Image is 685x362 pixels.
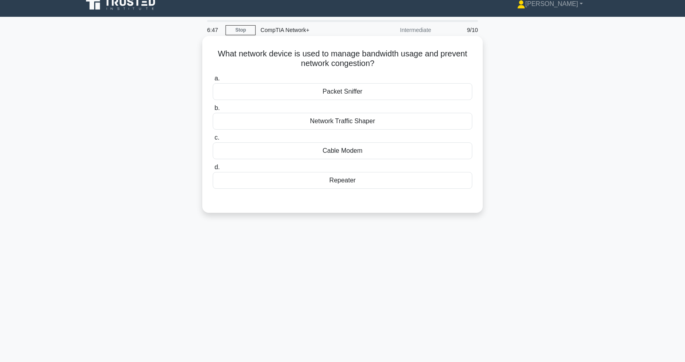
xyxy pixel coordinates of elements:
div: CompTIA Network+ [256,22,366,38]
div: 9/10 [436,22,483,38]
span: a. [214,75,220,82]
a: Stop [226,25,256,35]
span: d. [214,164,220,170]
div: Repeater [213,172,472,189]
div: Packet Sniffer [213,83,472,100]
div: Cable Modem [213,142,472,159]
div: 6:47 [202,22,226,38]
span: c. [214,134,219,141]
h5: What network device is used to manage bandwidth usage and prevent network congestion? [212,49,473,69]
div: Intermediate [366,22,436,38]
span: b. [214,104,220,111]
div: Network Traffic Shaper [213,113,472,130]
